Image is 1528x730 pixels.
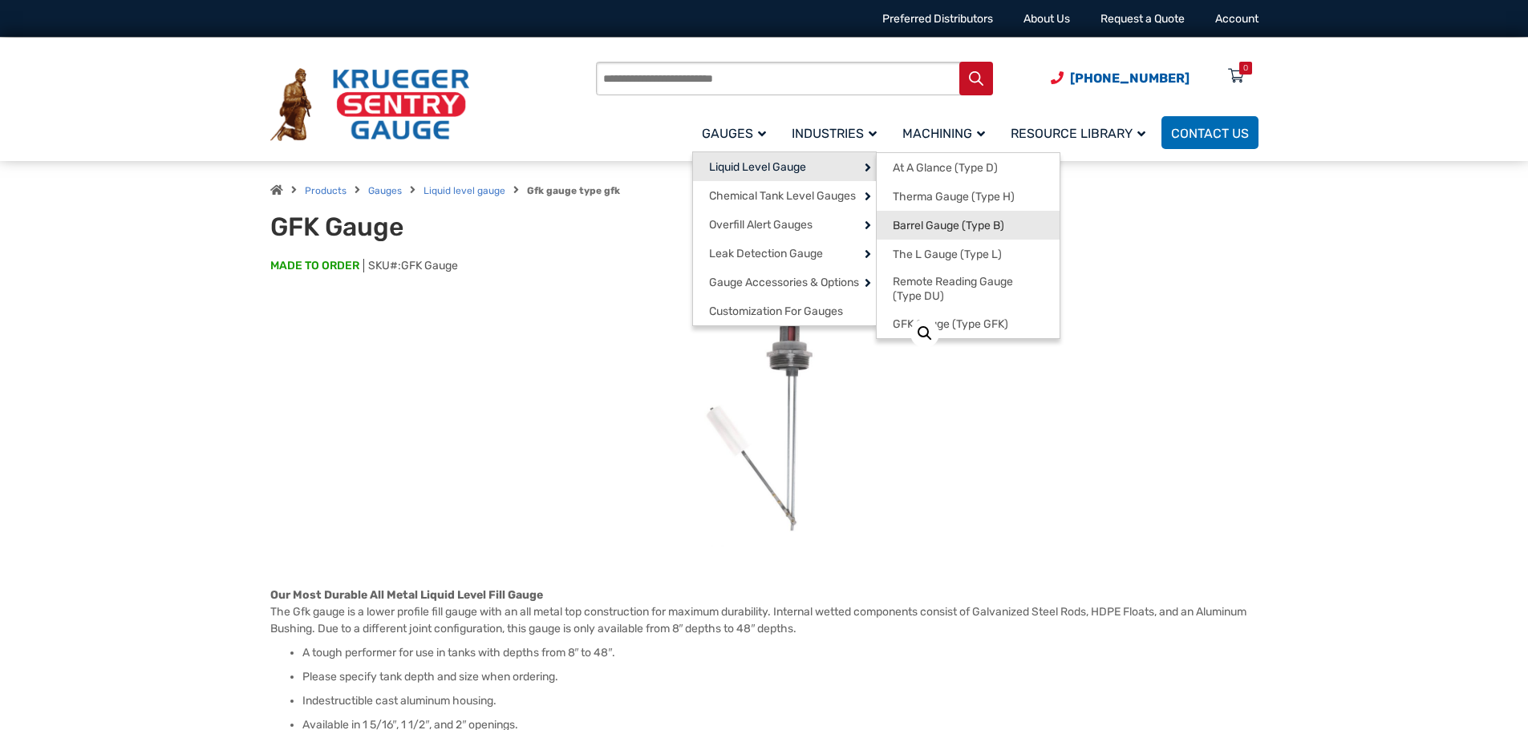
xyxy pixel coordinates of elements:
span: Contact Us [1171,126,1249,141]
strong: Gfk gauge type gfk [527,185,620,196]
span: Leak Detection Gauge [709,247,823,261]
img: Krueger Sentry Gauge [270,68,469,142]
span: Gauge Accessories & Options [709,276,859,290]
span: Barrel Gauge (Type B) [893,219,1004,233]
span: MADE TO ORDER [270,258,359,274]
a: The L Gauge (Type L) [877,240,1060,268]
a: Liquid Level Gauge [693,152,876,181]
a: Gauges [368,185,402,196]
span: Resource Library [1011,126,1145,141]
span: GFK Gauge (Type GFK) [893,317,1008,332]
span: Chemical Tank Level Gauges [709,189,856,204]
a: Barrel Gauge (Type B) [877,211,1060,240]
a: Customization For Gauges [693,296,876,325]
span: Therma Gauge (Type H) [893,190,1015,204]
a: GFK Gauge (Type GFK) [877,309,1060,338]
p: The Gfk gauge is a lower profile fill gauge with an all metal top construction for maximum durabi... [270,587,1258,637]
a: Preferred Distributors [882,12,993,26]
span: GFK Gauge [401,259,458,272]
li: A tough performer for use in tanks with depths from 8″ to 48″. [302,645,1258,661]
span: Liquid Level Gauge [709,160,806,175]
a: Machining [893,114,1001,151]
a: Gauges [692,114,782,151]
strong: Our Most Durable All Metal Liquid Level Fill Gauge [270,588,543,602]
a: Request a Quote [1100,12,1185,26]
span: The L Gauge (Type L) [893,248,1002,262]
a: Therma Gauge (Type H) [877,182,1060,211]
span: Machining [902,126,985,141]
a: About Us [1023,12,1070,26]
span: Customization For Gauges [709,305,843,319]
a: Remote Reading Gauge (Type DU) [877,268,1060,309]
span: Overfill Alert Gauges [709,218,813,232]
span: SKU#: [363,259,458,272]
span: Industries [792,126,877,141]
a: Phone Number (920) 434-8860 [1051,68,1190,88]
a: Chemical Tank Level Gauges [693,181,876,210]
a: Contact Us [1161,116,1258,149]
a: Overfill Alert Gauges [693,210,876,239]
a: Gauge Accessories & Options [693,268,876,296]
div: 0 [1243,62,1248,75]
span: At A Glance (Type D) [893,161,998,175]
a: At A Glance (Type D) [877,153,1060,182]
a: Industries [782,114,893,151]
span: Remote Reading Gauge (Type DU) [893,275,1044,303]
a: Resource Library [1001,114,1161,151]
a: View full-screen image gallery [910,319,939,348]
a: Liquid level gauge [424,185,505,196]
a: Account [1215,12,1258,26]
li: Indestructible cast aluminum housing. [302,693,1258,709]
h1: GFK Gauge [270,212,666,242]
span: Gauges [702,126,766,141]
a: Products [305,185,347,196]
span: [PHONE_NUMBER] [1070,71,1190,86]
li: Please specify tank depth and size when ordering. [302,669,1258,685]
a: Leak Detection Gauge [693,239,876,268]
